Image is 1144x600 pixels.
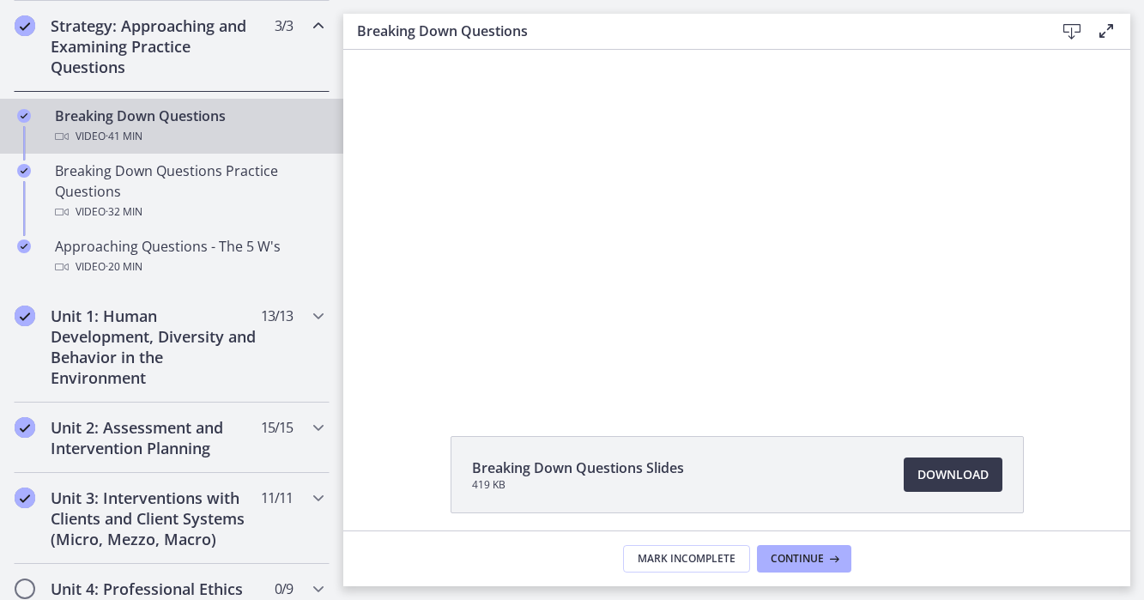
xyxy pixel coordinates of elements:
[106,257,142,277] span: · 20 min
[638,552,735,566] span: Mark Incomplete
[15,417,35,438] i: Completed
[55,202,323,222] div: Video
[757,545,851,573] button: Continue
[51,417,260,458] h2: Unit 2: Assessment and Intervention Planning
[15,488,35,508] i: Completed
[55,106,323,147] div: Breaking Down Questions
[55,126,323,147] div: Video
[261,488,293,508] span: 11 / 11
[472,478,684,492] span: 419 KB
[261,417,293,438] span: 15 / 15
[51,488,260,549] h2: Unit 3: Interventions with Clients and Client Systems (Micro, Mezzo, Macro)
[17,109,31,123] i: Completed
[343,15,1130,397] iframe: Video Lesson
[623,545,750,573] button: Mark Incomplete
[15,306,35,326] i: Completed
[357,21,1027,41] h3: Breaking Down Questions
[51,306,260,388] h2: Unit 1: Human Development, Diversity and Behavior in the Environment
[275,15,293,36] span: 3 / 3
[55,236,323,277] div: Approaching Questions - The 5 W's
[17,239,31,253] i: Completed
[15,15,35,36] i: Completed
[904,458,1002,492] a: Download
[106,202,142,222] span: · 32 min
[106,126,142,147] span: · 41 min
[261,306,293,326] span: 13 / 13
[51,15,260,77] h2: Strategy: Approaching and Examining Practice Questions
[472,458,684,478] span: Breaking Down Questions Slides
[917,464,989,485] span: Download
[55,161,323,222] div: Breaking Down Questions Practice Questions
[275,579,293,599] span: 0 / 9
[771,552,824,566] span: Continue
[55,257,323,277] div: Video
[17,164,31,178] i: Completed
